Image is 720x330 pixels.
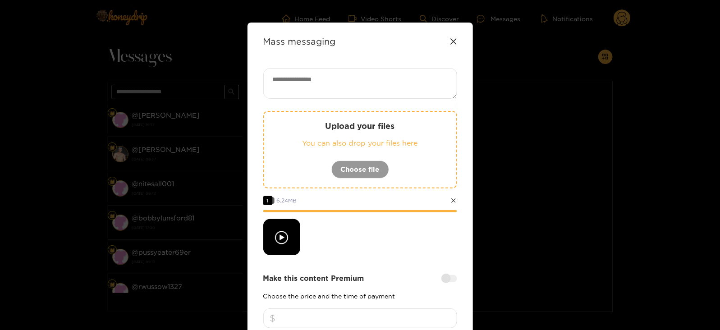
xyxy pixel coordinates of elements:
[282,121,438,131] p: Upload your files
[277,197,297,203] span: 6.24 MB
[263,273,364,284] strong: Make this content Premium
[263,36,336,46] strong: Mass messaging
[263,196,272,205] span: 1
[331,160,389,179] button: Choose file
[282,138,438,148] p: You can also drop your files here
[263,293,457,299] p: Choose the price and the time of payment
